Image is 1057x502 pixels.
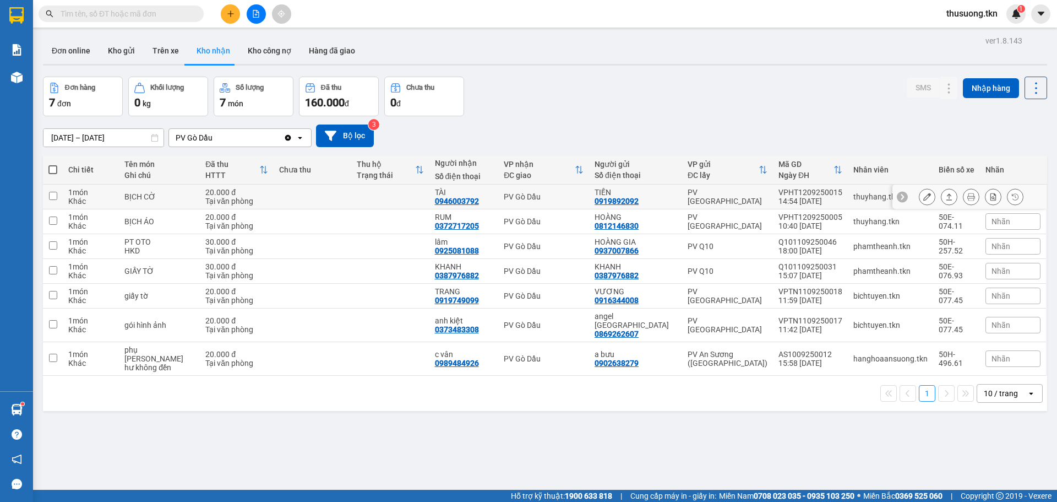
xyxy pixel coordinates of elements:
[504,242,584,251] div: PV Gò Dầu
[228,99,243,108] span: món
[61,8,190,20] input: Tìm tên, số ĐT hoặc mã đơn
[595,312,677,330] div: angel tây ninh
[435,246,479,255] div: 0925081088
[435,296,479,305] div: 0919749099
[853,192,928,201] div: thuyhang.tkn
[991,242,1010,251] span: Nhãn
[778,359,842,368] div: 15:58 [DATE]
[205,222,268,230] div: Tại văn phòng
[68,359,113,368] div: Khác
[435,359,479,368] div: 0989484926
[205,350,268,359] div: 20.000 đ
[504,160,575,169] div: VP nhận
[595,237,677,246] div: HOÀNG GIA
[68,188,113,197] div: 1 món
[390,96,396,109] span: 0
[435,172,493,181] div: Số điện thoại
[68,271,113,280] div: Khác
[277,10,285,18] span: aim
[595,222,639,230] div: 0812146830
[504,292,584,300] div: PV Gò Dầu
[205,262,268,271] div: 30.000 đ
[305,96,345,109] span: 160.000
[996,492,1004,500] span: copyright
[124,246,194,255] div: HKD
[595,350,677,359] div: a bưu
[504,217,584,226] div: PV Gò Dầu
[435,271,479,280] div: 0387976882
[595,296,639,305] div: 0916344008
[778,316,842,325] div: VPTN1109250017
[1017,5,1025,13] sup: 1
[773,155,848,185] th: Toggle SortBy
[128,77,208,116] button: Khối lượng0kg
[435,262,493,271] div: KHANH
[565,492,612,500] strong: 1900 633 818
[124,171,194,180] div: Ghi chú
[299,77,379,116] button: Đã thu160.000đ
[221,4,240,24] button: plus
[853,292,928,300] div: bichtuyen.tkn
[863,490,942,502] span: Miền Bắc
[205,359,268,368] div: Tại văn phòng
[176,132,213,143] div: PV Gò Dầu
[205,160,259,169] div: Đã thu
[252,10,260,18] span: file-add
[778,197,842,206] div: 14:54 [DATE]
[853,165,928,174] div: Nhân viên
[68,262,113,271] div: 1 món
[284,133,292,142] svg: Clear value
[205,287,268,296] div: 20.000 đ
[68,350,113,359] div: 1 món
[150,84,184,91] div: Khối lượng
[595,262,677,271] div: KHANH
[919,188,935,205] div: Sửa đơn hàng
[205,246,268,255] div: Tại văn phòng
[688,267,767,276] div: PV Q10
[316,125,374,147] button: Bộ lọc
[68,165,113,174] div: Chi tiết
[778,325,842,334] div: 11:42 [DATE]
[778,188,842,197] div: VPHT1209250015
[939,213,974,230] div: 50E-074.11
[504,267,584,276] div: PV Gò Dầu
[939,237,974,255] div: 50H-257.52
[435,316,493,325] div: anh kiệt
[991,321,1010,330] span: Nhãn
[939,165,974,174] div: Biển số xe
[11,44,23,56] img: solution-icon
[435,237,493,246] div: lâm
[300,37,364,64] button: Hàng đã giao
[504,171,575,180] div: ĐC giao
[124,267,194,276] div: GIẤY TỜ
[205,271,268,280] div: Tại văn phòng
[357,171,415,180] div: Trạng thái
[1011,9,1021,19] img: icon-new-feature
[938,7,1006,20] span: thusuong.tkn
[368,119,379,130] sup: 3
[991,292,1010,300] span: Nhãn
[595,213,677,222] div: HOÀNG
[984,388,1018,399] div: 10 / trang
[939,287,974,305] div: 50E-077.45
[124,192,194,201] div: BỊCH CỜ
[68,237,113,246] div: 1 món
[11,404,23,415] img: warehouse-icon
[1027,389,1036,398] svg: open
[134,96,140,109] span: 0
[504,192,584,201] div: PV Gò Dầu
[124,346,194,363] div: phụ tùng oto
[144,37,188,64] button: Trên xe
[65,84,95,91] div: Đơn hàng
[630,490,716,502] span: Cung cấp máy in - giấy in:
[1019,5,1023,13] span: 1
[498,155,589,185] th: Toggle SortBy
[754,492,854,500] strong: 0708 023 035 - 0935 103 250
[43,37,99,64] button: Đơn online
[682,155,773,185] th: Toggle SortBy
[719,490,854,502] span: Miền Nam
[688,287,767,305] div: PV [GEOGRAPHIC_DATA]
[124,321,194,330] div: gói hình ảnh
[688,188,767,206] div: PV [GEOGRAPHIC_DATA]
[435,197,479,206] div: 0946003792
